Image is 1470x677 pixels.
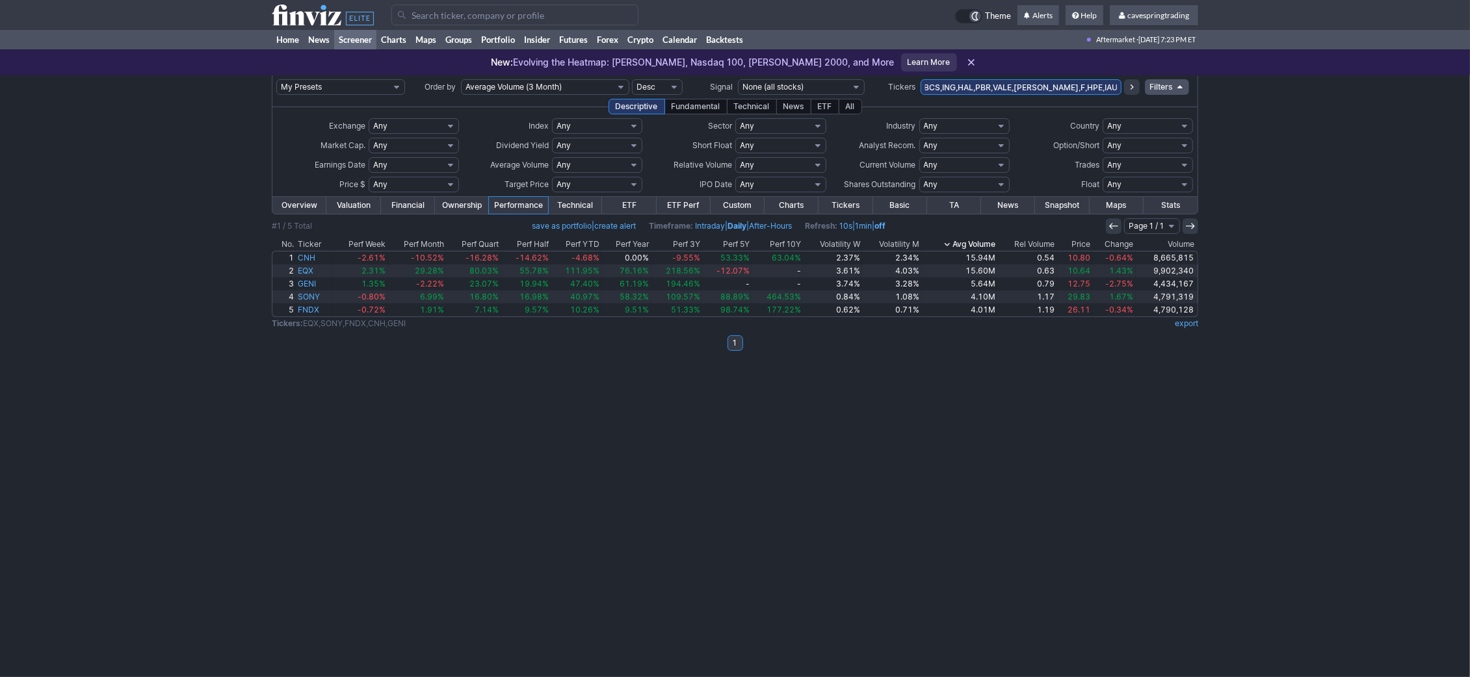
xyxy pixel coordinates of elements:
[492,56,895,69] p: Evolving the Heatmap: [PERSON_NAME], Nasdaq 100, [PERSON_NAME] 2000, and More
[803,238,862,251] th: Volatility W
[470,279,499,288] span: 23.07%
[601,290,651,303] a: 58.32%
[1136,290,1198,303] a: 4,791,319
[651,264,703,277] a: 218.56%
[720,292,750,301] span: 88.89%
[772,253,801,262] span: 63.04%
[272,30,304,49] a: Home
[446,251,501,264] a: -16.28%
[411,30,441,49] a: Maps
[651,303,703,316] a: 51.33%
[887,121,916,131] span: Industry
[692,140,732,150] span: Short Float
[856,221,873,231] a: 1min
[296,277,332,290] a: GENI
[767,305,801,314] span: 177.22%
[803,264,862,277] a: 3.61%
[803,290,862,303] a: 0.84%
[1138,30,1196,49] span: [DATE] 7:23 PM ET
[501,277,551,290] a: 19.94%
[519,279,549,288] span: 19.94%
[750,221,793,231] a: After-Hours
[501,251,551,264] a: -14.62%
[700,179,732,189] span: IPO Date
[361,279,386,288] span: 1.35%
[727,99,777,114] div: Technical
[1136,251,1198,264] a: 8,665,815
[702,264,752,277] a: -12.07%
[358,253,386,262] span: -2.61%
[601,238,651,251] th: Perf Year
[702,251,752,264] a: 53.33%
[296,303,332,316] a: FNDX
[862,251,921,264] a: 2.34%
[1092,277,1136,290] a: -2.75%
[620,266,650,275] span: 76.16%
[1092,290,1136,303] a: 1.67%
[446,264,501,277] a: 80.03%
[376,30,411,49] a: Charts
[609,99,665,114] div: Descriptive
[489,197,548,214] a: Performance
[803,303,862,316] a: 0.62%
[862,277,921,290] a: 3.28%
[490,160,549,170] span: Average Volume
[296,251,332,264] a: CNH
[525,305,549,314] span: 9.57%
[651,238,703,251] th: Perf 3Y
[921,290,998,303] a: 4.10M
[601,264,651,277] a: 76.16%
[862,264,921,277] a: 4.03%
[1092,238,1136,251] th: Change
[272,197,326,214] a: Overview
[921,264,998,277] a: 15.60M
[332,238,387,251] th: Perf Week
[696,221,726,231] a: Intraday
[446,290,501,303] a: 16.80%
[296,264,332,277] a: EQX
[381,197,435,214] a: Financial
[803,277,862,290] a: 3.74%
[332,290,387,303] a: -0.80%
[551,251,602,264] a: -4.68%
[505,179,549,189] span: Target Price
[873,197,927,214] a: Basic
[702,277,752,290] a: -
[358,292,386,301] span: -0.80%
[862,303,921,316] a: 0.71%
[420,292,444,301] span: 6.99%
[620,292,650,301] span: 58.32%
[1068,253,1090,262] span: 10.80
[997,238,1057,251] th: Rel Volume
[927,197,981,214] a: TA
[803,251,862,264] a: 2.37%
[501,303,551,316] a: 9.57%
[955,9,1011,23] a: Theme
[501,264,551,277] a: 55.78%
[845,179,916,189] span: Shares Outstanding
[752,264,803,277] a: -
[321,140,365,150] span: Market Cap.
[420,305,444,314] span: 1.91%
[446,238,501,251] th: Perf Quart
[532,221,592,231] a: save as portfolio
[1092,303,1136,316] a: -0.34%
[1068,266,1090,275] span: 10.64
[1057,238,1092,251] th: Price
[1081,179,1099,189] span: Float
[860,140,916,150] span: Analyst Recom.
[595,221,637,231] a: create alert
[666,266,700,275] span: 218.56%
[620,279,650,288] span: 61.19%
[272,220,312,233] div: #1 / 5 Total
[601,251,651,264] a: 0.00%
[862,238,921,251] th: Volatility M
[601,303,651,316] a: 9.51%
[1057,303,1092,316] a: 26.11
[1106,305,1134,314] span: -0.34%
[671,305,700,314] span: 51.33%
[1092,264,1136,277] a: 1.43%
[765,197,819,214] a: Charts
[651,251,703,264] a: -9.55%
[477,30,519,49] a: Portfolio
